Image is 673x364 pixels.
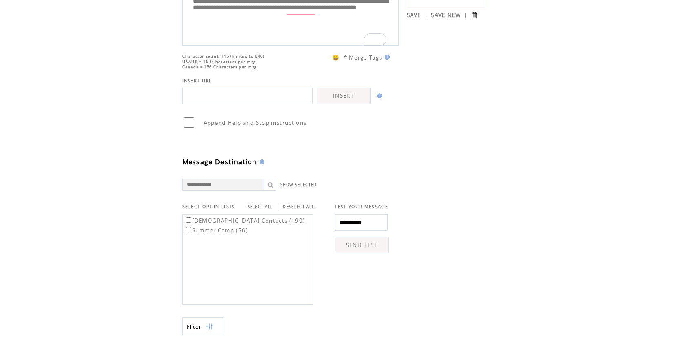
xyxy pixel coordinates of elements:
[182,64,257,70] span: Canada = 136 Characters per msg
[186,227,191,232] input: Summer Camp (56)
[184,227,248,234] label: Summer Camp (56)
[407,11,421,19] a: SAVE
[182,59,256,64] span: US&UK = 160 Characters per msg
[182,204,235,210] span: SELECT OPT-IN LISTS
[182,157,257,166] span: Message Destination
[280,182,317,188] a: SHOW SELECTED
[431,11,461,19] a: SAVE NEW
[471,11,478,19] input: Submit
[186,217,191,223] input: [DEMOGRAPHIC_DATA] Contacts (190)
[332,54,340,61] span: 😀
[375,93,382,98] img: help.gif
[257,159,264,164] img: help.gif
[182,54,265,59] span: Character count: 146 (limited to 640)
[382,55,390,60] img: help.gif
[424,11,428,19] span: |
[283,204,314,210] a: DESELECT ALL
[187,323,202,330] span: Show filters
[335,237,389,253] a: SEND TEST
[464,11,467,19] span: |
[276,203,280,210] span: |
[206,318,213,336] img: filters.png
[184,217,305,224] label: [DEMOGRAPHIC_DATA] Contacts (190)
[335,204,388,210] span: TEST YOUR MESSAGE
[248,204,273,210] a: SELECT ALL
[182,317,223,335] a: Filter
[182,78,212,84] span: INSERT URL
[344,54,382,61] span: * Merge Tags
[317,88,371,104] a: INSERT
[204,119,307,126] span: Append Help and Stop instructions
